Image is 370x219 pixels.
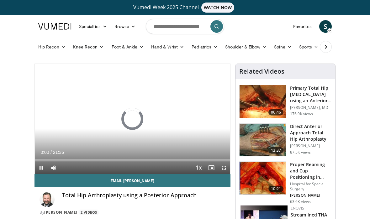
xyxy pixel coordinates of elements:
a: Shoulder & Elbow [221,41,270,53]
a: S [319,20,332,33]
span: WATCH NOW [201,3,235,13]
a: 06:46 Primary Total Hip [MEDICAL_DATA] using an Anterior Supine Intermuscula… [PERSON_NAME], MD 1... [239,85,331,118]
a: Knee Recon [69,41,108,53]
a: 2 Videos [78,210,99,215]
a: 10:21 Proper Reaming and Cup Positioning in Primary [MEDICAL_DATA] Hospital for Special Surgery [... [239,161,331,204]
video-js: Video Player [35,64,230,174]
img: 294118_0000_1.png.150x105_q85_crop-smart_upscale.jpg [240,124,286,156]
img: 263423_3.png.150x105_q85_crop-smart_upscale.jpg [240,85,286,118]
p: 176.9K views [290,111,313,116]
p: [PERSON_NAME], MD [290,105,331,110]
h3: Primary Total Hip [MEDICAL_DATA] using an Anterior Supine Intermuscula… [290,85,331,104]
span: / [50,150,52,155]
button: Mute [47,161,60,174]
span: 06:46 [268,109,283,115]
h4: Related Videos [239,68,284,75]
a: Pediatrics [188,41,221,53]
span: 10:21 [268,186,283,192]
input: Search topics, interventions [146,19,224,34]
button: Fullscreen [218,161,230,174]
img: Avatar [40,192,55,207]
span: 13:37 [268,147,283,154]
a: 13:37 Direct Anterior Approach Total Hip Arthroplasty [PERSON_NAME] 87.5K views [239,123,331,157]
a: Sports [295,41,322,53]
h4: Total Hip Arthroplasty using a Posterior Approach [62,192,225,199]
a: Favorites [289,20,315,33]
a: Foot & Ankle [108,41,148,53]
a: Spine [270,41,295,53]
img: 9ceeadf7-7a50-4be6-849f-8c42a554e74d.150x105_q85_crop-smart_upscale.jpg [240,162,286,194]
a: Enovis [291,205,304,211]
h3: Proper Reaming and Cup Positioning in Primary [MEDICAL_DATA] [290,161,331,180]
a: Hip Recon [34,41,69,53]
a: Browse [111,20,140,33]
p: [PERSON_NAME] [290,143,331,149]
button: Playback Rate [193,161,205,174]
span: 21:36 [53,150,64,155]
div: Progress Bar [35,159,230,161]
a: Email [PERSON_NAME] [34,174,230,187]
button: Pause [35,161,47,174]
span: 0:00 [40,150,49,155]
div: By [40,210,225,215]
button: Enable picture-in-picture mode [205,161,218,174]
a: Specialties [75,20,111,33]
a: [PERSON_NAME] [44,210,77,215]
p: 87.5K views [290,150,311,155]
p: [PERSON_NAME] [290,193,331,198]
h3: Direct Anterior Approach Total Hip Arthroplasty [290,123,331,142]
a: Vumedi Week 2025 ChannelWATCH NOW [34,3,336,13]
p: Hospital for Special Surgery [290,182,331,192]
a: Hand & Wrist [147,41,188,53]
img: VuMedi Logo [38,23,71,30]
p: 63.6K views [290,199,311,204]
